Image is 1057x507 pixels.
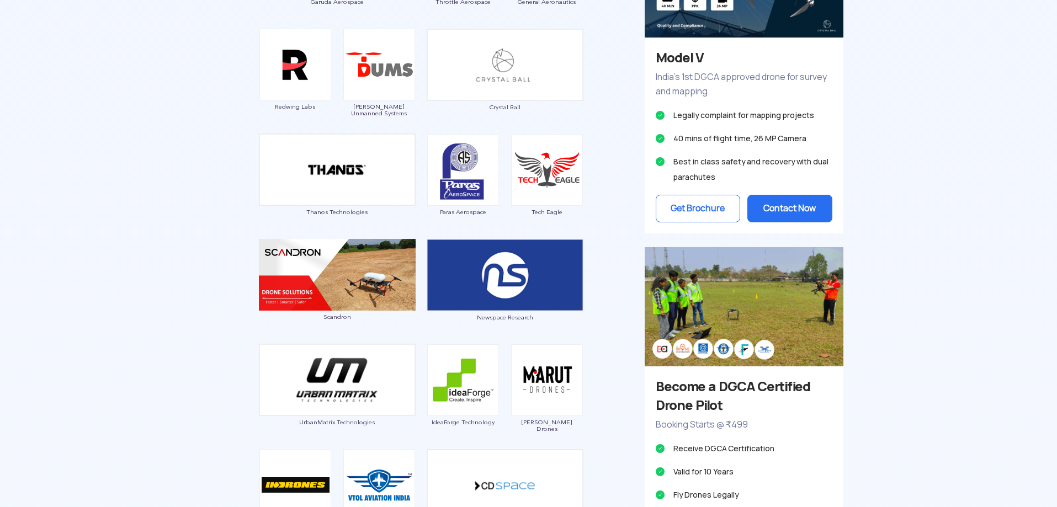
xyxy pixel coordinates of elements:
[645,247,843,366] img: bg_sideadtraining.png
[427,239,583,311] img: ic_newspace_double.png
[343,103,416,116] span: [PERSON_NAME] Unmanned Systems
[259,209,416,215] span: Thanos Technologies
[656,464,832,479] li: Valid for 10 Years
[511,419,583,432] span: [PERSON_NAME] Drones
[511,164,583,215] a: Tech Eagle
[656,154,832,185] li: Best in class safety and recovery with dual parachutes
[259,29,331,100] img: ic_redwinglabs.png
[259,239,416,311] img: img_scandron_double.png
[656,441,832,456] li: Receive DGCA Certification
[427,269,583,321] a: Newspace Research
[427,314,583,321] span: Newspace Research
[427,419,500,425] span: IdeaForge Technology
[656,195,741,222] button: Get Brochure
[427,375,500,425] a: IdeaForge Technology
[656,418,832,432] p: Booking Starts @ ₹499
[427,29,583,101] img: ic_crystalball_double.png
[656,377,832,415] h3: Become a DGCA Certified Drone Pilot
[259,59,332,110] a: Redwing Labs
[656,108,832,123] li: Legally complaint for mapping projects
[656,131,832,146] li: 40 mins of flight time, 26 MP Camera
[511,134,583,206] img: ic_techeagle.png
[259,344,416,416] img: ic_urbanmatrix_double.png
[427,134,499,206] img: ic_paras.png
[259,103,332,110] span: Redwing Labs
[656,70,832,99] p: India’s 1st DGCA approved drone for survey and mapping
[343,29,415,100] img: ic_daksha.png
[259,313,416,320] span: Scandron
[427,164,500,215] a: Paras Aerospace
[511,344,583,416] img: ic_marutdrones.png
[427,209,500,215] span: Paras Aerospace
[259,269,416,320] a: Scandron
[427,104,583,110] span: Crystal Ball
[427,344,499,416] img: ic_ideaforge.png
[427,59,583,110] a: Crystal Ball
[511,209,583,215] span: Tech Eagle
[259,375,416,426] a: UrbanMatrix Technologies
[656,49,832,67] h3: Model V
[259,419,416,425] span: UrbanMatrix Technologies
[747,195,832,222] button: Contact Now
[656,487,832,503] li: Fly Drones Legally
[259,164,416,216] a: Thanos Technologies
[259,134,416,206] img: ic_thanos_double.png
[343,59,416,116] a: [PERSON_NAME] Unmanned Systems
